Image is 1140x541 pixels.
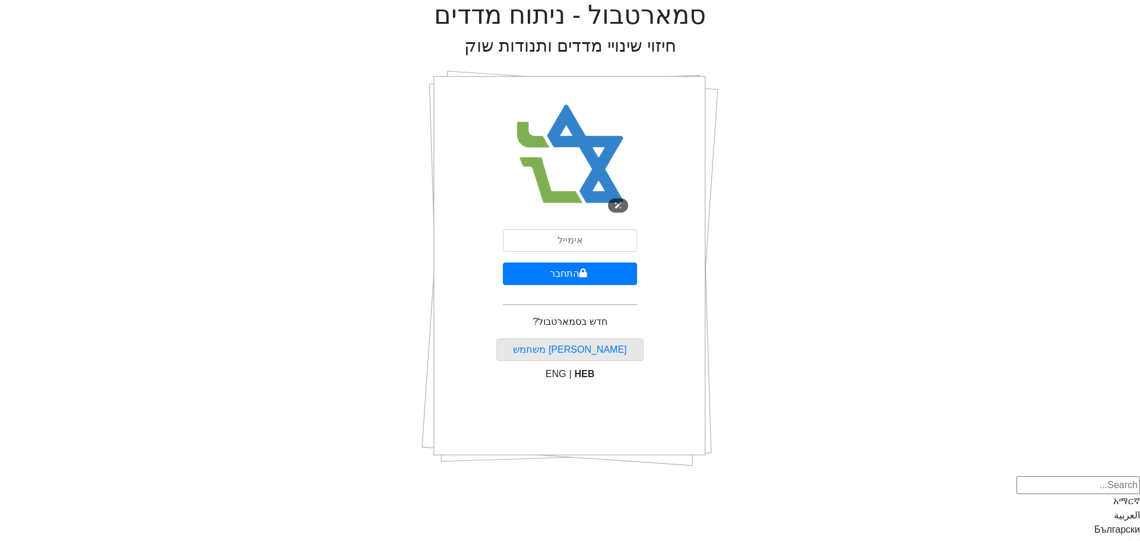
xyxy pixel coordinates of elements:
button: התחבר [503,262,637,285]
input: Search... [1016,476,1140,494]
span: HEB [575,369,595,379]
span: ENG [546,369,566,379]
img: Smart Bull [506,89,635,220]
p: חדש בסמארטבול? [533,315,607,329]
button: [PERSON_NAME] משתמש [496,338,644,361]
a: [PERSON_NAME] משתמש [513,344,626,355]
span: | [569,369,571,379]
input: אימייל [503,229,637,252]
h2: חיזוי שינויי מדדים ותנודות שוק [464,36,676,56]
